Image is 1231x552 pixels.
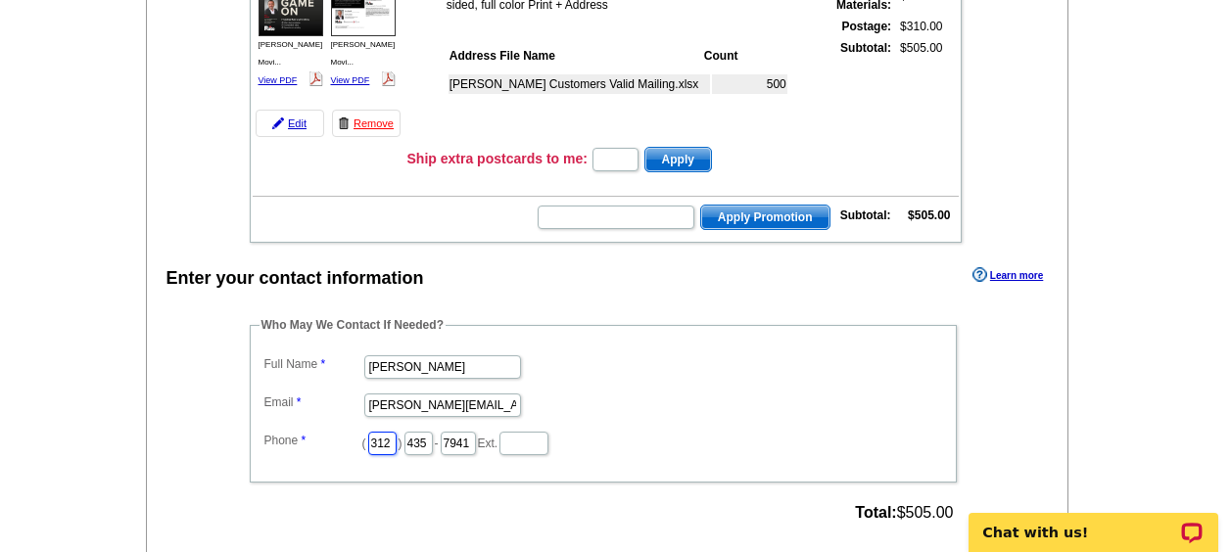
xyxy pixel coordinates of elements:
legend: Who May We Contact If Needed? [260,316,446,334]
span: Apply [645,148,711,171]
span: Apply Promotion [701,206,829,229]
strong: Subtotal: [840,208,891,222]
img: pdf_logo.png [381,71,396,86]
span: [PERSON_NAME] Movi... [259,40,323,67]
a: Remove [332,110,401,137]
strong: $505.00 [908,208,950,222]
a: View PDF [331,75,370,85]
label: Full Name [264,355,362,373]
strong: Postage: [841,20,891,33]
td: [PERSON_NAME] Customers Valid Mailing.xlsx [449,74,710,94]
iframe: LiveChat chat widget [956,490,1231,552]
a: View PDF [259,75,298,85]
span: [PERSON_NAME] Movi... [331,40,396,67]
td: 500 [712,74,787,94]
a: Edit [256,110,324,137]
strong: Subtotal: [840,41,891,55]
td: $310.00 [894,17,943,36]
td: $505.00 [894,38,943,140]
span: $505.00 [855,504,953,522]
img: pdf_logo.png [308,71,323,86]
img: pencil-icon.gif [272,117,284,129]
dd: ( ) - Ext. [260,427,947,457]
div: Enter your contact information [166,265,424,292]
a: Learn more [972,267,1043,283]
button: Apply [644,147,712,172]
th: Count [703,46,787,66]
h3: Ship extra postcards to me: [407,150,588,167]
label: Phone [264,432,362,449]
label: Email [264,393,362,411]
strong: Total: [855,504,896,521]
img: trashcan-icon.gif [338,117,350,129]
button: Apply Promotion [700,205,830,230]
th: Address File Name [449,46,701,66]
